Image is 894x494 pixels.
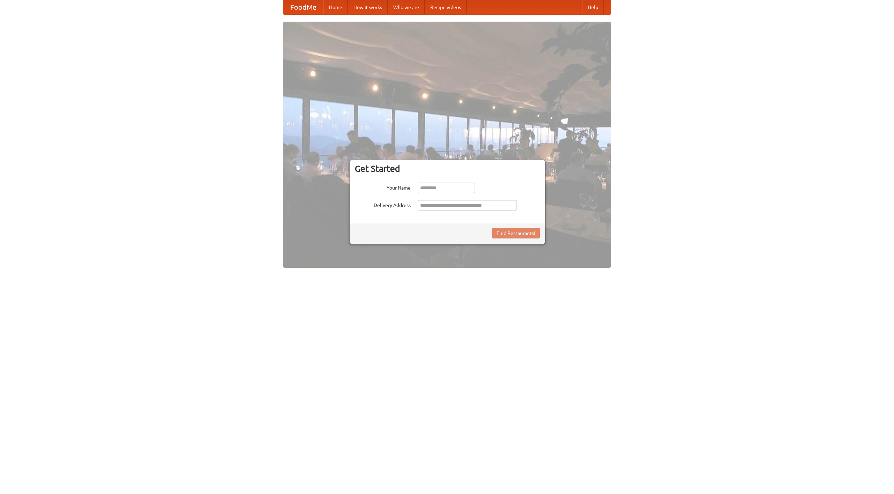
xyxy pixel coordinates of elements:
label: Delivery Address [355,200,411,209]
a: How it works [348,0,388,14]
a: FoodMe [283,0,323,14]
a: Recipe videos [425,0,467,14]
a: Who we are [388,0,425,14]
a: Home [323,0,348,14]
h3: Get Started [355,163,540,174]
button: Find Restaurants! [492,228,540,238]
a: Help [582,0,604,14]
label: Your Name [355,183,411,191]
